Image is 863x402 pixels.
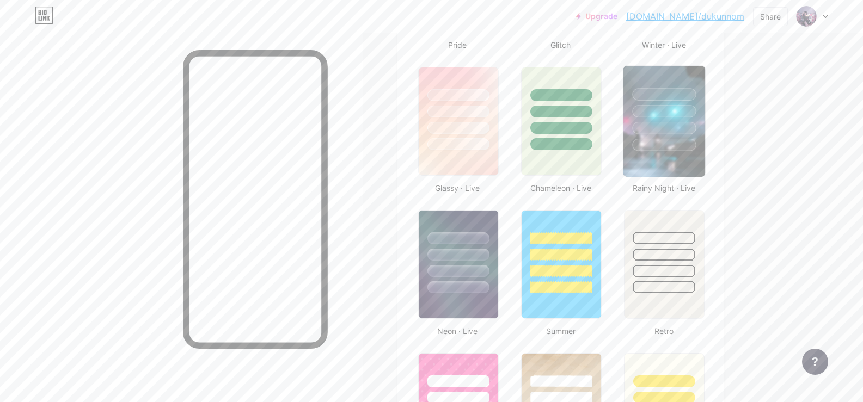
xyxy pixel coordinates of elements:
[415,182,500,194] div: Glassy · Live
[796,6,817,27] img: Dukun Nomor
[621,325,706,337] div: Retro
[621,39,706,51] div: Winter · Live
[518,182,603,194] div: Chameleon · Live
[415,325,500,337] div: Neon · Live
[518,39,603,51] div: Glitch
[518,325,603,337] div: Summer
[415,39,500,51] div: Pride
[626,10,744,23] a: [DOMAIN_NAME]/dukunnom
[576,12,617,21] a: Upgrade
[621,182,706,194] div: Rainy Night · Live
[623,66,705,177] img: rainy_night.jpg
[760,11,781,22] div: Share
